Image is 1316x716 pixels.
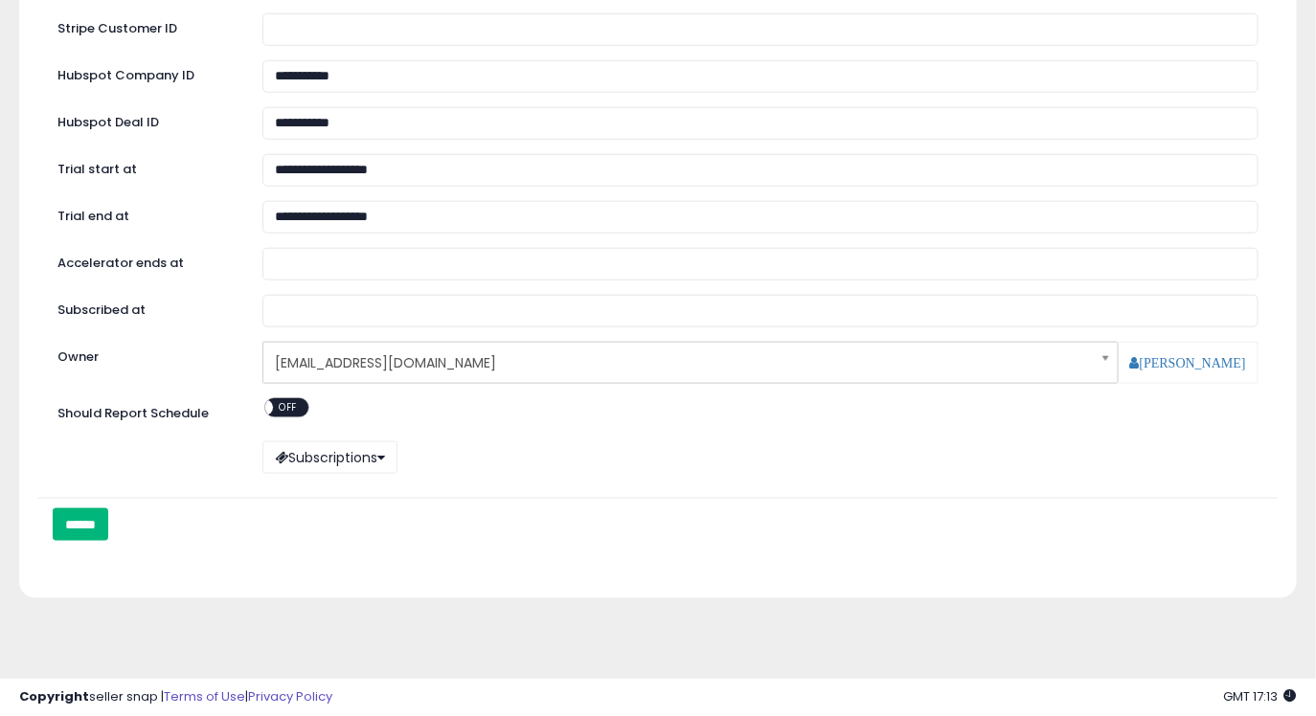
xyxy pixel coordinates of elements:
[1224,687,1297,705] span: 2025-09-15 17:13 GMT
[57,405,209,423] label: Should Report Schedule
[57,348,99,367] label: Owner
[19,687,89,705] strong: Copyright
[262,441,397,474] button: Subscriptions
[43,201,248,226] label: Trial end at
[273,399,304,415] span: OFF
[43,13,248,38] label: Stripe Customer ID
[19,688,332,706] div: seller snap | |
[43,248,248,273] label: Accelerator ends at
[164,687,245,705] a: Terms of Use
[1130,356,1246,369] a: [PERSON_NAME]
[248,687,332,705] a: Privacy Policy
[43,154,248,179] label: Trial start at
[43,60,248,85] label: Hubspot Company ID
[43,107,248,132] label: Hubspot Deal ID
[275,347,1081,379] span: [EMAIL_ADDRESS][DOMAIN_NAME]
[43,295,248,320] label: Subscribed at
